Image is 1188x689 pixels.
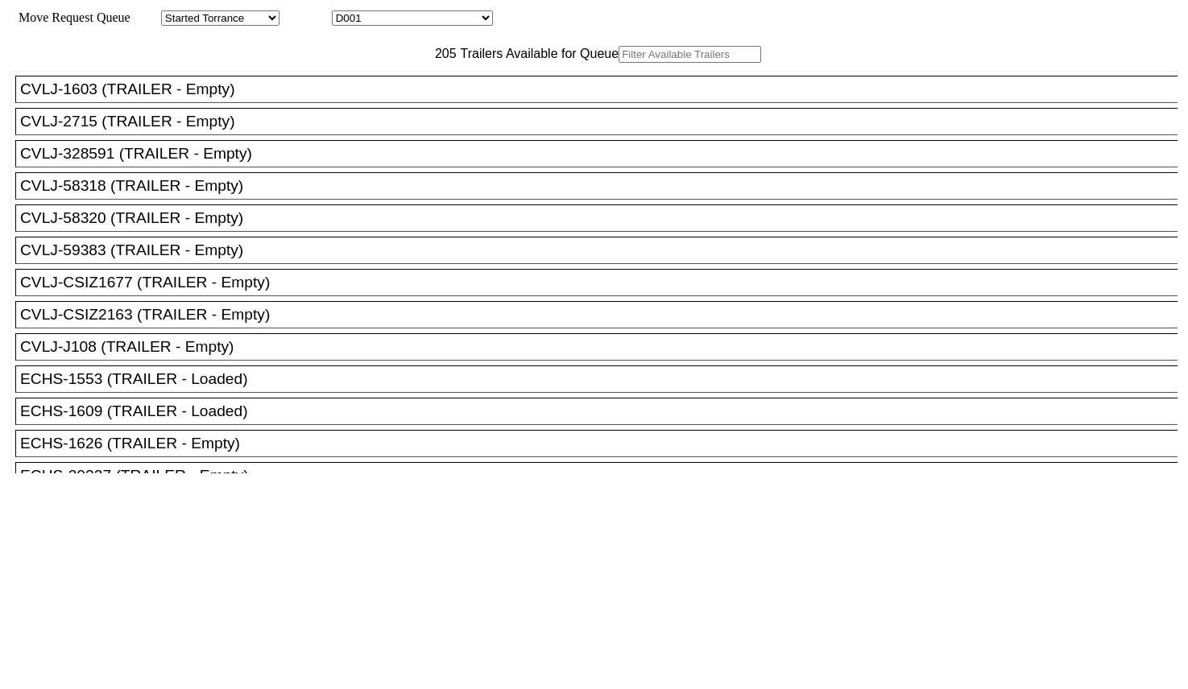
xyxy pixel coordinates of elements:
span: Area [133,10,158,24]
div: ECHS-1553 (TRAILER - Loaded) [20,370,1187,388]
span: 205 [427,47,457,60]
div: CVLJ-1603 (TRAILER - Empty) [20,80,1187,98]
div: CVLJ-2715 (TRAILER - Empty) [20,113,1187,130]
span: Trailers Available for Queue [457,47,619,60]
span: Move Request Queue [10,10,130,24]
div: CVLJ-328591 (TRAILER - Empty) [20,145,1187,163]
div: CVLJ-58318 (TRAILER - Empty) [20,177,1187,195]
div: CVLJ-CSIZ2163 (TRAILER - Empty) [20,306,1187,324]
div: CVLJ-58320 (TRAILER - Empty) [20,209,1187,227]
span: Location [283,10,329,24]
input: Filter Available Trailers [619,46,761,63]
div: ECHS-20227 (TRAILER - Empty) [20,467,1187,485]
div: CVLJ-59383 (TRAILER - Empty) [20,241,1187,259]
div: ECHS-1626 (TRAILER - Empty) [20,435,1187,452]
div: CVLJ-J108 (TRAILER - Empty) [20,338,1187,356]
div: ECHS-1609 (TRAILER - Loaded) [20,402,1187,420]
div: CVLJ-CSIZ1677 (TRAILER - Empty) [20,274,1187,291]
